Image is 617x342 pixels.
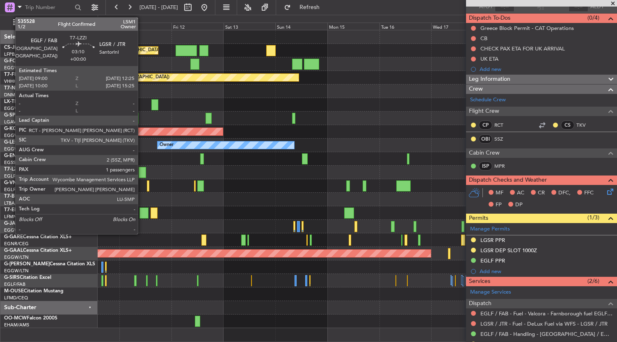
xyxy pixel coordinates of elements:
a: G-[PERSON_NAME]Cessna Citation XLS [4,262,95,267]
span: G-GARE [4,235,23,239]
span: Dispatch [469,299,491,308]
a: OO-MCWFalcon 2000S [4,316,57,321]
div: Thu 11 [119,23,171,30]
a: EGSS/STN [4,160,26,166]
a: Manage Services [470,288,511,296]
div: Greece Block Permit - CAT Operations [480,25,574,32]
div: EGLF PPR [480,257,505,264]
span: LX-TRO [4,99,22,104]
a: EGLF/FAB [4,173,25,179]
a: EGLF / FAB - Handling - [GEOGRAPHIC_DATA] / EGLF / FAB [480,331,613,337]
div: UK ETA [480,55,498,62]
span: FP [496,201,502,209]
a: EGGW/LTN [4,254,29,260]
span: G-[PERSON_NAME] [4,262,50,267]
button: Refresh [280,1,329,14]
span: Dispatch To-Dos [469,14,510,23]
span: T7-LZZI [4,167,21,172]
a: CS-JHHGlobal 6000 [4,45,50,50]
span: (1/3) [587,213,599,222]
span: M-OUSE [4,289,24,294]
input: Trip Number [25,1,72,14]
span: Dispatch Checks and Weather [469,176,547,185]
div: Add new [480,268,613,275]
a: G-JAGAPhenom 300 [4,221,52,226]
a: LTBA/ISL [4,200,23,206]
span: (2/6) [587,277,599,285]
span: T7-FFI [4,72,18,77]
a: EGNR/CEG [4,241,29,247]
div: ISP [479,162,492,171]
input: --:-- [495,2,514,12]
span: G-ENRG [4,153,23,158]
a: EHAM/AMS [4,322,29,328]
a: Schedule Crew [470,96,506,104]
a: M-OUSECitation Mustang [4,289,64,294]
span: G-LEGC [4,140,22,145]
a: EGLF / FAB - Fuel - Valcora - Farnborough fuel EGLF / FAB [480,310,613,317]
a: G-FOMOGlobal 6000 [4,59,53,64]
a: SSZ [494,135,513,143]
a: EGGW/LTN [4,132,29,139]
a: G-VNORChallenger 650 [4,180,59,185]
a: EGGW/LTN [4,268,29,274]
span: Leg Information [469,75,510,84]
a: T7-FFIFalcon 7X [4,72,41,77]
a: LFMD/CEQ [4,295,28,301]
a: EGGW/LTN [4,146,29,152]
span: Flight Crew [469,107,499,116]
span: [DATE] - [DATE] [139,4,178,11]
span: OO-MCW [4,316,27,321]
button: All Aircraft [9,16,89,29]
span: DFC, [558,189,571,197]
span: MF [496,189,503,197]
div: Sun 14 [275,23,327,30]
a: G-GARECessna Citation XLS+ [4,235,72,239]
div: CS [561,121,574,130]
span: Cabin Crew [469,148,500,158]
a: EGGW/LTN [4,105,29,112]
span: Crew [469,84,483,94]
span: Permits [469,214,488,223]
span: G-KGKG [4,126,23,131]
a: LFMN/NCE [4,214,28,220]
a: G-LEGCLegacy 600 [4,140,48,145]
a: G-SPCYLegacy 650 [4,113,48,118]
a: G-KGKGLegacy 600 [4,126,50,131]
div: LGSR DEP SLOT 1000Z [480,247,537,254]
div: LGSR PPR [480,237,505,244]
span: Refresh [293,5,327,10]
span: G-VNOR [4,180,24,185]
a: G-ENRGPraetor 600 [4,153,51,158]
span: FFC [584,189,594,197]
a: TKV [576,121,595,129]
a: MPR [494,162,513,170]
a: VHHH/HKG [4,78,28,84]
div: OBI [479,135,492,144]
span: T7-EMI [4,207,20,212]
a: DNMM/LOS [4,92,30,98]
div: Tue 16 [379,23,432,30]
span: ATOT [479,3,493,11]
a: G-GAALCessna Citation XLS+ [4,248,72,253]
span: ALDT [590,3,604,11]
a: Manage Permits [470,225,510,233]
span: G-SPCY [4,113,22,118]
a: LFPB/LBG [4,51,25,57]
a: G-SIRSCitation Excel [4,275,51,280]
span: G-FOMO [4,59,25,64]
span: T7-BRE [4,194,21,199]
a: T7-BREChallenger 604 [4,194,56,199]
span: T7-N1960 [4,86,27,91]
a: T7-LZZIPraetor 600 [4,167,48,172]
span: (0/4) [587,14,599,22]
div: Add new [480,66,613,73]
a: EGLF/FAB [4,281,25,287]
span: All Aircraft [21,20,87,25]
span: AC [517,189,524,197]
a: T7-EMIHawker 900XP [4,207,54,212]
div: [DATE] [99,16,113,23]
a: LGSR / JTR - Fuel - DeLux Fuel via WFS - LGSR / JTR [480,320,608,327]
a: RCT [494,121,513,129]
a: LGAV/ATH [4,119,26,125]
